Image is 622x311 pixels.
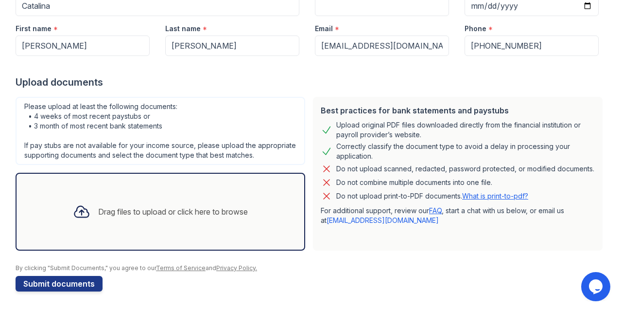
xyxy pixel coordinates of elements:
label: Phone [465,24,486,34]
a: Terms of Service [156,264,206,272]
iframe: chat widget [581,272,612,301]
label: Email [315,24,333,34]
a: Privacy Policy. [216,264,257,272]
p: Do not upload print-to-PDF documents. [336,191,528,201]
a: FAQ [429,206,442,215]
button: Submit documents [16,276,103,292]
div: By clicking "Submit Documents," you agree to our and [16,264,606,272]
div: Drag files to upload or click here to browse [98,206,248,218]
div: Best practices for bank statements and paystubs [321,105,595,116]
label: Last name [165,24,201,34]
a: What is print-to-pdf? [462,192,528,200]
div: Correctly classify the document type to avoid a delay in processing your application. [336,142,595,161]
a: [EMAIL_ADDRESS][DOMAIN_NAME] [327,216,439,224]
div: Do not upload scanned, redacted, password protected, or modified documents. [336,163,594,175]
label: First name [16,24,52,34]
div: Upload documents [16,75,606,89]
div: Do not combine multiple documents into one file. [336,177,492,188]
p: For additional support, review our , start a chat with us below, or email us at [321,206,595,225]
div: Please upload at least the following documents: • 4 weeks of most recent paystubs or • 3 month of... [16,97,305,165]
div: Upload original PDF files downloaded directly from the financial institution or payroll provider’... [336,120,595,140]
